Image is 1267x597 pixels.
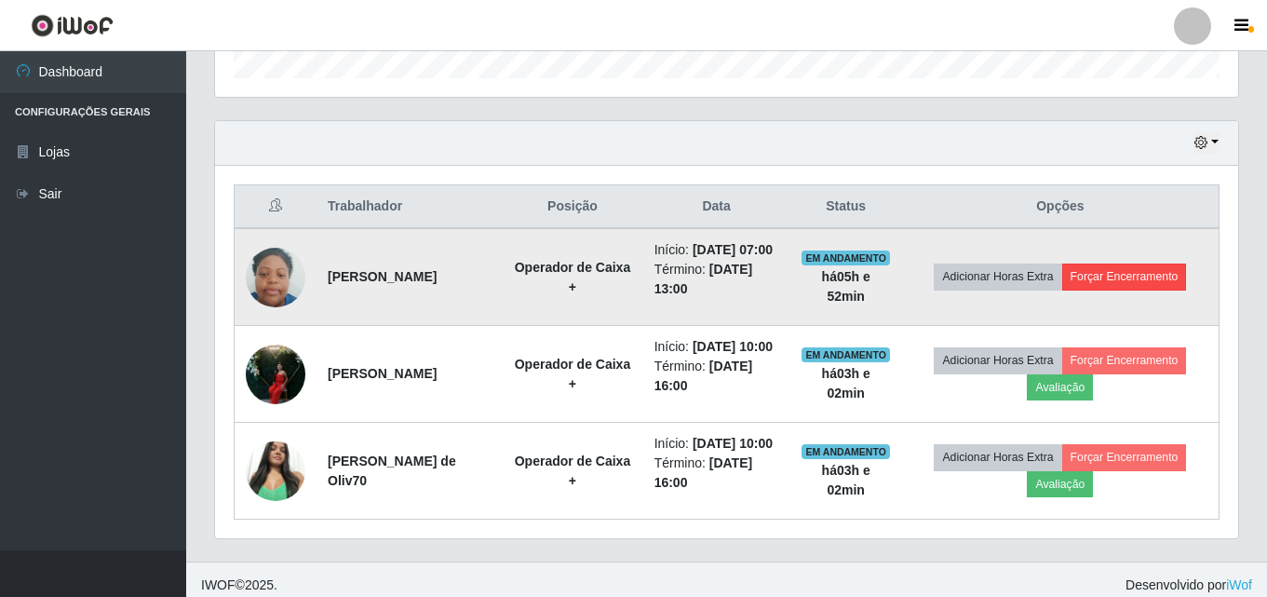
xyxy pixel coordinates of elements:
strong: [PERSON_NAME] de Oliv70 [328,454,456,488]
img: CoreUI Logo [31,14,114,37]
span: EM ANDAMENTO [802,444,890,459]
button: Adicionar Horas Extra [934,264,1061,290]
time: [DATE] 07:00 [693,242,773,257]
button: Avaliação [1027,471,1093,497]
li: Término: [654,357,779,396]
span: EM ANDAMENTO [802,347,890,362]
th: Data [643,185,790,229]
li: Início: [654,337,779,357]
button: Avaliação [1027,374,1093,400]
th: Trabalhador [317,185,502,229]
li: Término: [654,260,779,299]
th: Status [790,185,902,229]
strong: [PERSON_NAME] [328,269,437,284]
strong: há 03 h e 02 min [822,463,870,497]
button: Forçar Encerramento [1062,264,1187,290]
time: [DATE] 10:00 [693,436,773,451]
li: Início: [654,434,779,454]
strong: Operador de Caixa + [515,454,631,488]
strong: [PERSON_NAME] [328,366,437,381]
a: iWof [1226,577,1252,592]
img: 1709225632480.jpeg [246,237,305,317]
strong: Operador de Caixa + [515,357,631,391]
span: © 2025 . [201,576,277,595]
strong: há 03 h e 02 min [822,366,870,400]
th: Opções [902,185,1220,229]
span: Desenvolvido por [1125,576,1252,595]
button: Forçar Encerramento [1062,444,1187,470]
strong: Operador de Caixa + [515,260,631,294]
span: IWOF [201,577,236,592]
time: [DATE] 10:00 [693,339,773,354]
button: Adicionar Horas Extra [934,444,1061,470]
img: 1727212594442.jpeg [246,431,305,510]
button: Adicionar Horas Extra [934,347,1061,373]
button: Forçar Encerramento [1062,347,1187,373]
strong: há 05 h e 52 min [822,269,870,304]
li: Início: [654,240,779,260]
img: 1751968749933.jpeg [246,334,305,414]
li: Término: [654,454,779,493]
th: Posição [502,185,642,229]
span: EM ANDAMENTO [802,251,890,265]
